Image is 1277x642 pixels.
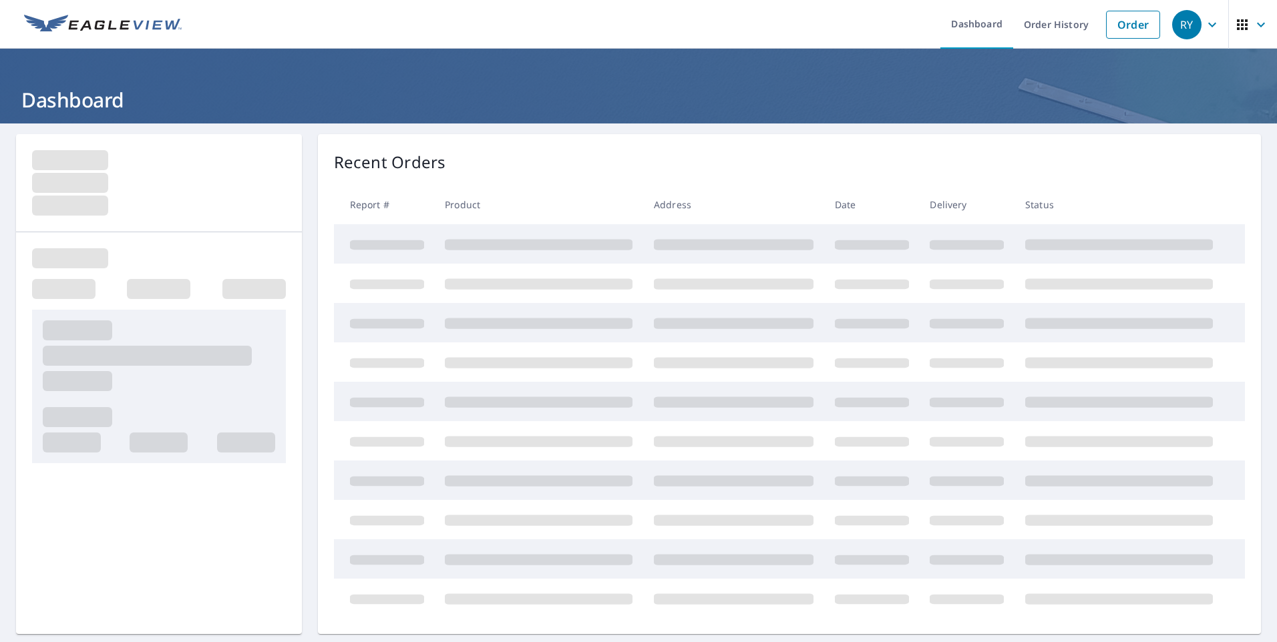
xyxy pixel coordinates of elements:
a: Order [1106,11,1160,39]
h1: Dashboard [16,86,1261,113]
img: EV Logo [24,15,182,35]
th: Report # [334,185,435,224]
div: RY [1172,10,1202,39]
p: Recent Orders [334,150,446,174]
th: Address [643,185,824,224]
th: Product [434,185,643,224]
th: Date [824,185,920,224]
th: Status [1015,185,1224,224]
th: Delivery [919,185,1015,224]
